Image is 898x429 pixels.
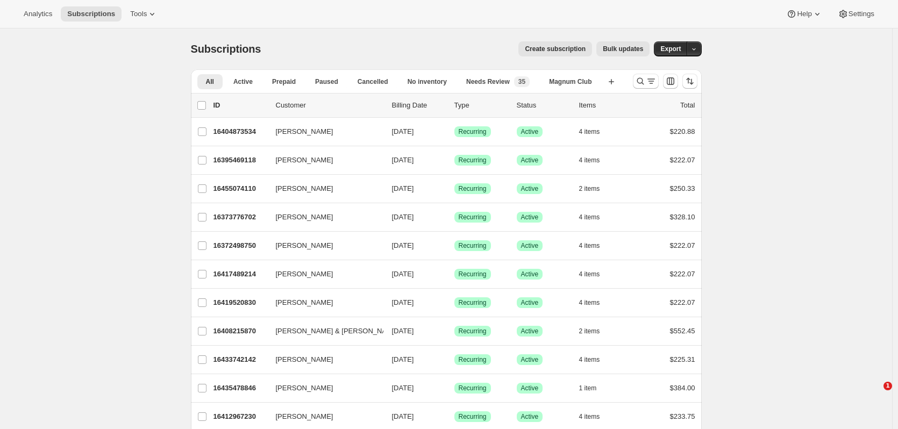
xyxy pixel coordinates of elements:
p: 16433742142 [213,354,267,365]
div: 16404873534[PERSON_NAME][DATE]SuccessRecurringSuccessActive4 items$220.88 [213,124,695,139]
span: Active [521,127,539,136]
span: Analytics [24,10,52,18]
div: Items [579,100,633,111]
button: 2 items [579,181,612,196]
button: 4 items [579,124,612,139]
span: 2 items [579,327,600,335]
button: Create new view [603,74,620,89]
span: [DATE] [392,355,414,363]
span: [PERSON_NAME] [276,212,333,223]
p: 16395469118 [213,155,267,166]
iframe: Intercom live chat [861,382,887,407]
span: Create subscription [525,45,586,53]
span: Active [521,355,539,364]
p: 16372498750 [213,240,267,251]
span: Recurring [459,156,487,165]
span: [PERSON_NAME] [276,383,333,394]
span: 4 items [579,156,600,165]
button: 2 items [579,324,612,339]
div: IDCustomerBilling DateTypeStatusItemsTotal [213,100,695,111]
span: Recurring [459,412,487,421]
span: Active [521,384,539,392]
span: Active [521,156,539,165]
span: Export [660,45,681,53]
span: 4 items [579,412,600,421]
span: $220.88 [670,127,695,135]
p: 16417489214 [213,269,267,280]
div: 16408215870[PERSON_NAME] & [PERSON_NAME][DATE]SuccessRecurringSuccessActive2 items$552.45 [213,324,695,339]
button: [PERSON_NAME] [269,408,377,425]
p: Status [517,100,571,111]
span: [DATE] [392,298,414,306]
span: Recurring [459,384,487,392]
span: 4 items [579,127,600,136]
button: 4 items [579,409,612,424]
span: Recurring [459,213,487,221]
button: Sort the results [682,74,697,89]
button: [PERSON_NAME] & [PERSON_NAME] [269,323,377,340]
span: [DATE] [392,156,414,164]
span: $250.33 [670,184,695,192]
button: Customize table column order and visibility [663,74,678,89]
span: $222.07 [670,270,695,278]
span: [PERSON_NAME] [276,155,333,166]
button: 4 items [579,267,612,282]
span: All [206,77,214,86]
span: Recurring [459,241,487,250]
span: 1 item [579,384,597,392]
span: [DATE] [392,270,414,278]
p: Billing Date [392,100,446,111]
span: 4 items [579,355,600,364]
p: 16455074110 [213,183,267,194]
span: $225.31 [670,355,695,363]
button: 4 items [579,210,612,225]
span: Recurring [459,298,487,307]
p: 16404873534 [213,126,267,137]
span: [PERSON_NAME] [276,354,333,365]
span: Help [797,10,811,18]
span: Active [521,213,539,221]
span: Active [233,77,253,86]
span: Active [521,327,539,335]
div: 16455074110[PERSON_NAME][DATE]SuccessRecurringSuccessActive2 items$250.33 [213,181,695,196]
button: [PERSON_NAME] [269,209,377,226]
span: Cancelled [358,77,388,86]
p: Total [680,100,695,111]
p: 16435478846 [213,383,267,394]
span: [DATE] [392,127,414,135]
span: $552.45 [670,327,695,335]
button: [PERSON_NAME] [269,123,377,140]
span: Magnum Club [549,77,591,86]
span: Paused [315,77,338,86]
button: Settings [831,6,881,22]
span: [DATE] [392,412,414,420]
div: 16433742142[PERSON_NAME][DATE]SuccessRecurringSuccessActive4 items$225.31 [213,352,695,367]
button: Export [654,41,687,56]
span: Tools [130,10,147,18]
span: 4 items [579,298,600,307]
span: Recurring [459,355,487,364]
div: 16373776702[PERSON_NAME][DATE]SuccessRecurringSuccessActive4 items$328.10 [213,210,695,225]
button: [PERSON_NAME] [269,294,377,311]
button: Search and filter results [633,74,659,89]
span: Settings [849,10,874,18]
p: ID [213,100,267,111]
button: Analytics [17,6,59,22]
span: $222.07 [670,156,695,164]
span: [DATE] [392,384,414,392]
p: 16412967230 [213,411,267,422]
button: [PERSON_NAME] [269,237,377,254]
span: Recurring [459,184,487,193]
p: 16419520830 [213,297,267,308]
span: Recurring [459,270,487,278]
span: 4 items [579,241,600,250]
span: $233.75 [670,412,695,420]
span: Prepaid [272,77,296,86]
span: [PERSON_NAME] [276,240,333,251]
span: $384.00 [670,384,695,392]
p: 16373776702 [213,212,267,223]
span: [PERSON_NAME] [276,297,333,308]
span: Active [521,298,539,307]
span: 2 items [579,184,600,193]
span: Active [521,241,539,250]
